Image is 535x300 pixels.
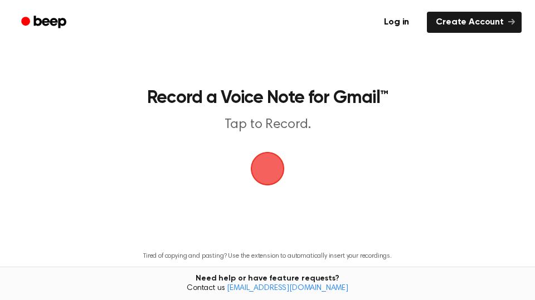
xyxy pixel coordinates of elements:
[227,284,348,292] a: [EMAIL_ADDRESS][DOMAIN_NAME]
[13,12,76,33] a: Beep
[251,152,284,185] button: Beep Logo
[120,89,415,107] h1: Record a Voice Note for Gmail™
[143,252,392,260] p: Tired of copying and pasting? Use the extension to automatically insert your recordings.
[427,12,522,33] a: Create Account
[7,284,528,294] span: Contact us
[120,116,415,134] p: Tap to Record.
[373,9,420,35] a: Log in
